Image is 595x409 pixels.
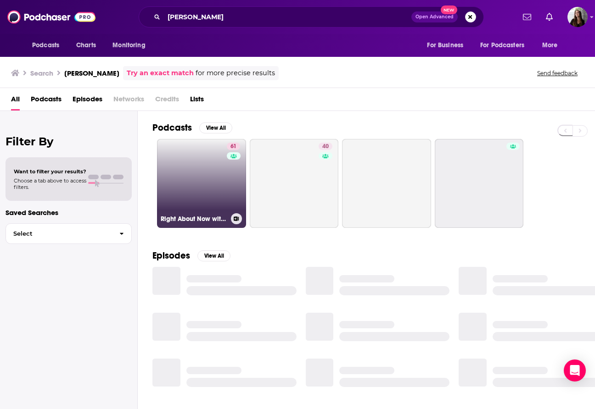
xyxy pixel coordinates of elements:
[564,359,586,381] div: Open Intercom Messenger
[113,92,144,111] span: Networks
[197,250,230,261] button: View All
[31,92,62,111] a: Podcasts
[319,143,332,150] a: 40
[322,142,329,151] span: 40
[250,139,339,228] a: 40
[542,39,558,52] span: More
[411,11,458,22] button: Open AdvancedNew
[6,231,112,237] span: Select
[230,142,236,151] span: 61
[567,7,588,27] button: Show profile menu
[542,9,556,25] a: Show notifications dropdown
[6,223,132,244] button: Select
[14,168,86,175] span: Want to filter your results?
[441,6,457,14] span: New
[152,250,190,261] h2: Episodes
[106,37,157,54] button: open menu
[534,69,580,77] button: Send feedback
[155,92,179,111] span: Credits
[474,37,538,54] button: open menu
[127,68,194,78] a: Try an exact match
[427,39,463,52] span: For Business
[190,92,204,111] a: Lists
[152,250,230,261] a: EpisodesView All
[64,69,119,77] h3: [PERSON_NAME]
[227,143,240,150] a: 61
[6,135,132,148] h2: Filter By
[421,37,475,54] button: open menu
[76,39,96,52] span: Charts
[73,92,102,111] a: Episodes
[112,39,145,52] span: Monitoring
[157,139,246,228] a: 61Right About Now with [PERSON_NAME]
[139,6,484,28] div: Search podcasts, credits, & more...
[30,69,53,77] h3: Search
[415,15,454,19] span: Open Advanced
[14,177,86,190] span: Choose a tab above to access filters.
[164,10,411,24] input: Search podcasts, credits, & more...
[152,122,192,133] h2: Podcasts
[519,9,535,25] a: Show notifications dropdown
[480,39,524,52] span: For Podcasters
[567,7,588,27] span: Logged in as bnmartinn
[567,7,588,27] img: User Profile
[6,208,132,217] p: Saved Searches
[196,68,275,78] span: for more precise results
[199,122,232,133] button: View All
[11,92,20,111] a: All
[26,37,71,54] button: open menu
[161,215,227,223] h3: Right About Now with [PERSON_NAME]
[32,39,59,52] span: Podcasts
[70,37,101,54] a: Charts
[152,122,232,133] a: PodcastsView All
[536,37,569,54] button: open menu
[7,8,95,26] img: Podchaser - Follow, Share and Rate Podcasts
